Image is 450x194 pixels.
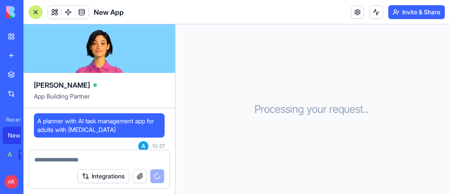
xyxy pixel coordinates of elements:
[8,131,32,140] div: New App
[152,143,165,150] span: 10:37
[3,146,37,163] a: AI Logo GeneratorTRY
[138,141,149,151] span: A
[388,5,445,19] button: Invite & Share
[34,92,165,108] span: App Building Partner
[3,165,37,182] a: Feedback FormTRY
[37,117,161,134] span: A planner with AI task management app for adults with [MEDICAL_DATA]
[255,102,371,116] h3: Processing your request
[8,150,12,159] div: AI Logo Generator
[364,102,366,116] span: .
[366,102,369,116] span: .
[6,6,60,18] img: logo
[77,169,129,183] button: Integrations
[4,175,18,189] span: AK
[3,116,21,123] span: Recent
[94,7,124,17] span: New App
[34,80,90,90] span: [PERSON_NAME]
[18,149,32,160] div: TRY
[3,127,37,144] a: New App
